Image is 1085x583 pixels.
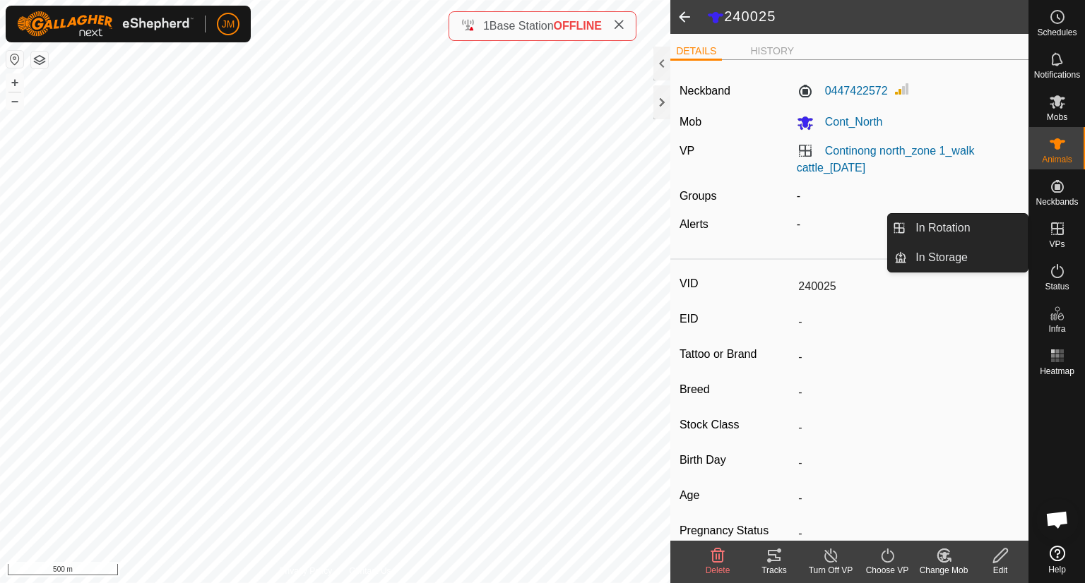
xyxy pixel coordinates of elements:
[888,244,1028,272] li: In Storage
[31,52,48,68] button: Map Layers
[670,44,722,61] li: DETAILS
[972,564,1028,577] div: Edit
[707,8,1028,26] h2: 240025
[680,275,793,293] label: VID
[280,565,333,577] a: Privacy Policy
[1049,240,1065,248] span: VPs
[791,188,1026,205] div: -
[1045,282,1069,291] span: Status
[745,44,800,59] li: HISTORY
[222,17,235,32] span: JM
[1036,498,1079,541] div: Open chat
[490,20,554,32] span: Base Station
[680,416,793,434] label: Stock Class
[1048,325,1065,333] span: Infra
[907,214,1028,242] a: In Rotation
[802,564,859,577] div: Turn Off VP
[680,145,694,157] label: VP
[349,565,391,577] a: Contact Us
[791,216,1026,233] div: -
[915,564,972,577] div: Change Mob
[1034,71,1080,79] span: Notifications
[680,116,701,128] label: Mob
[680,310,793,328] label: EID
[17,11,194,37] img: Gallagher Logo
[1037,28,1077,37] span: Schedules
[915,249,968,266] span: In Storage
[706,565,730,575] span: Delete
[680,486,793,505] label: Age
[483,20,490,32] span: 1
[915,220,970,236] span: In Rotation
[1048,565,1066,574] span: Help
[1042,155,1072,164] span: Animals
[797,83,888,100] label: 0447422572
[680,190,716,202] label: Groups
[680,218,708,230] label: Alerts
[814,116,883,128] span: Cont_North
[680,522,793,540] label: Pregnancy Status
[1036,198,1078,206] span: Neckbands
[680,451,793,469] label: Birth Day
[859,564,915,577] div: Choose VP
[907,244,1028,272] a: In Storage
[746,564,802,577] div: Tracks
[888,214,1028,242] li: In Rotation
[6,92,23,109] button: –
[680,345,793,363] label: Tattoo or Brand
[680,380,793,399] label: Breed
[6,74,23,91] button: +
[1047,113,1067,121] span: Mobs
[554,20,602,32] span: OFFLINE
[797,145,975,174] a: Continong north_zone 1_walk cattle_[DATE]
[1029,540,1085,579] a: Help
[680,83,730,100] label: Neckband
[894,80,911,97] img: Signal strength
[1040,367,1074,375] span: Heatmap
[6,51,23,68] button: Reset Map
